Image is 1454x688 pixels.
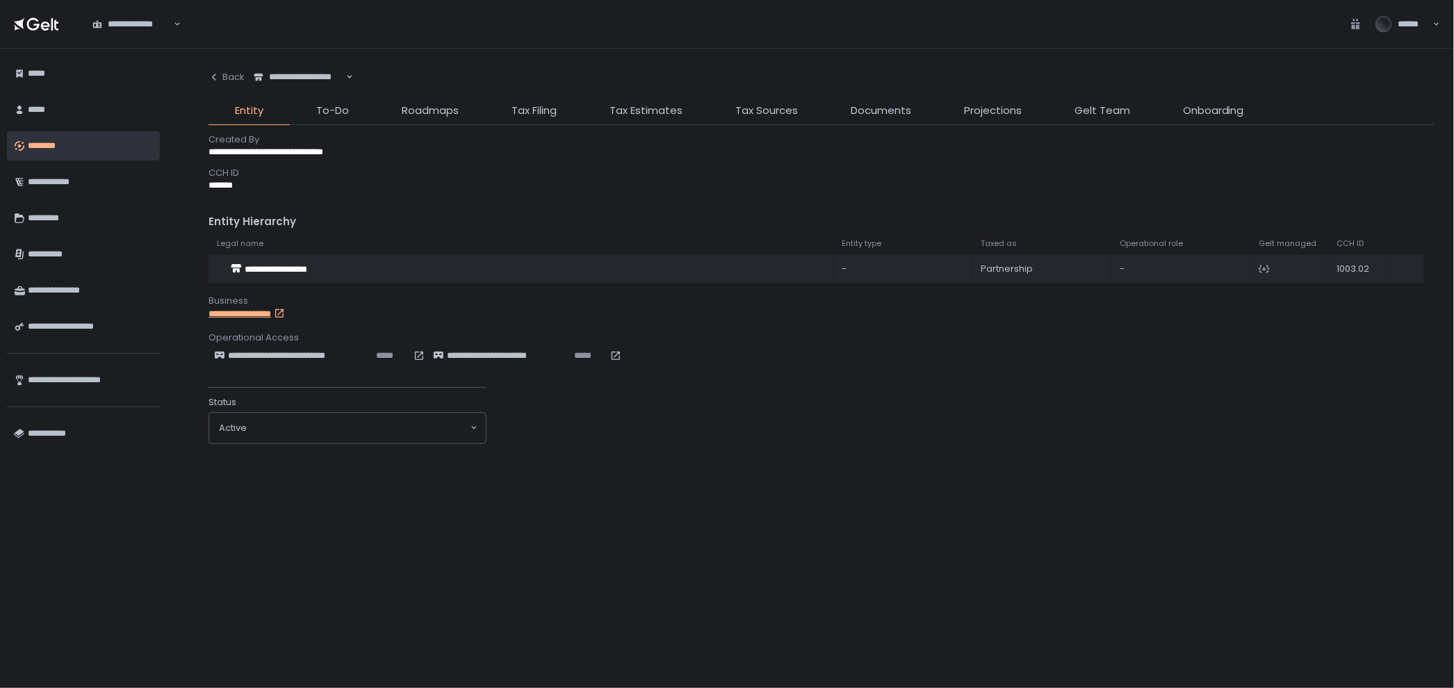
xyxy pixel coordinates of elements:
div: CCH ID [209,167,1435,179]
span: Gelt managed [1259,238,1316,249]
span: Tax Estimates [610,103,683,119]
span: Legal name [217,238,263,249]
div: Created By [209,133,1435,146]
span: Taxed as [981,238,1017,249]
div: - [1120,263,1242,275]
span: Tax Filing [512,103,557,119]
div: Search for option [209,413,486,443]
span: Tax Sources [735,103,798,119]
div: Back [209,71,245,83]
span: Entity [235,103,263,119]
span: CCH ID [1337,238,1364,249]
span: Documents [851,103,911,119]
div: 1003.02 [1337,263,1383,275]
span: Entity type [842,238,881,249]
span: To-Do [316,103,349,119]
span: Roadmaps [402,103,459,119]
input: Search for option [247,421,469,435]
span: Projections [964,103,1022,119]
div: Search for option [83,9,181,38]
div: Search for option [245,63,353,92]
div: Entity Hierarchy [209,214,1435,230]
span: Operational role [1120,238,1183,249]
div: Partnership [981,263,1103,275]
span: Gelt Team [1075,103,1130,119]
button: Back [209,63,245,92]
div: Operational Access [209,331,1435,344]
input: Search for option [344,70,345,84]
span: active [219,422,247,434]
div: - [842,263,964,275]
span: Status [209,396,236,409]
span: Onboarding [1183,103,1244,119]
div: Business [209,295,1435,307]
